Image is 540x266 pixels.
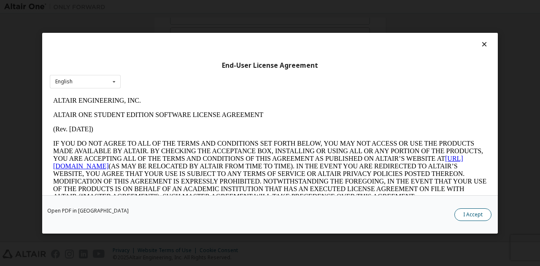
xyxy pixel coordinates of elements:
[3,3,437,11] p: ALTAIR ENGINEERING, INC.
[47,208,129,213] a: Open PDF in [GEOGRAPHIC_DATA]
[55,79,73,84] div: English
[3,18,437,25] p: ALTAIR ONE STUDENT EDITION SOFTWARE LICENSE AGREEMENT
[454,208,491,221] button: I Accept
[3,61,413,76] a: [URL][DOMAIN_NAME]
[3,114,437,144] p: This Altair One Student Edition Software License Agreement (“Agreement”) is between Altair Engine...
[3,32,437,40] p: (Rev. [DATE])
[50,61,490,69] div: End-User License Agreement
[3,46,437,107] p: IF YOU DO NOT AGREE TO ALL OF THE TERMS AND CONDITIONS SET FORTH BELOW, YOU MAY NOT ACCESS OR USE...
